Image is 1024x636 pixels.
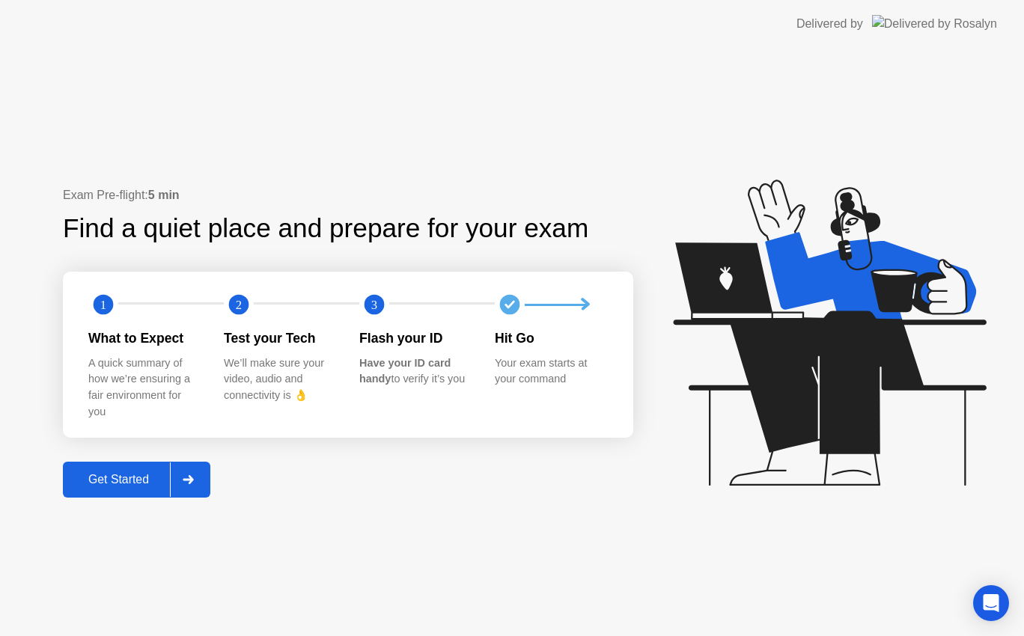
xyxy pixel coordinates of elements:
div: Exam Pre-flight: [63,186,633,204]
div: Your exam starts at your command [495,355,606,388]
div: We’ll make sure your video, audio and connectivity is 👌 [224,355,335,404]
div: to verify it’s you [359,355,471,388]
div: What to Expect [88,328,200,348]
b: Have your ID card handy [359,357,451,385]
button: Get Started [63,462,210,498]
div: Open Intercom Messenger [973,585,1009,621]
text: 2 [236,298,242,312]
div: A quick summary of how we’re ensuring a fair environment for you [88,355,200,420]
text: 3 [371,298,377,312]
div: Test your Tech [224,328,335,348]
div: Get Started [67,473,170,486]
div: Hit Go [495,328,606,348]
div: Find a quiet place and prepare for your exam [63,209,591,248]
div: Flash your ID [359,328,471,348]
img: Delivered by Rosalyn [872,15,997,32]
text: 1 [100,298,106,312]
b: 5 min [148,189,180,201]
div: Delivered by [796,15,863,33]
